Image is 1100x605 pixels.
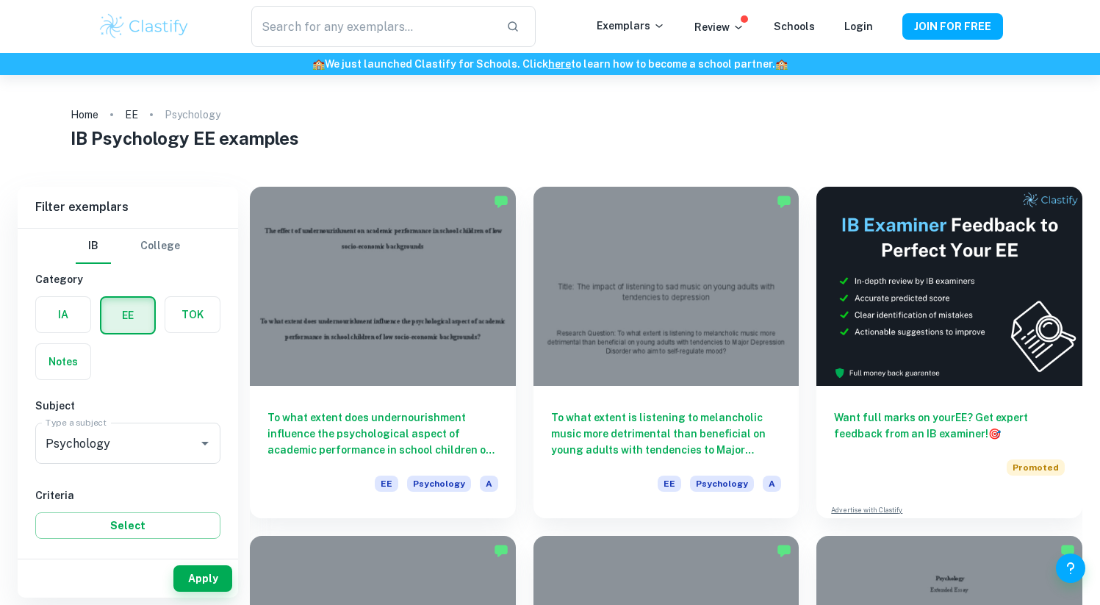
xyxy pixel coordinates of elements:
[831,505,902,515] a: Advertise with Clastify
[548,58,571,70] a: here
[165,297,220,332] button: TOK
[165,107,220,123] p: Psychology
[694,19,744,35] p: Review
[35,398,220,414] h6: Subject
[777,543,791,558] img: Marked
[494,194,508,209] img: Marked
[35,271,220,287] h6: Category
[35,487,220,504] h6: Criteria
[597,18,665,34] p: Exemplars
[834,409,1065,442] h6: Want full marks on your EE ? Get expert feedback from an IB examiner!
[251,6,494,47] input: Search for any exemplars...
[1056,554,1085,583] button: Help and Feedback
[250,187,516,518] a: To what extent does undernourishment influence the psychological aspect of academic performance i...
[494,543,508,558] img: Marked
[76,229,111,264] button: IB
[36,297,90,332] button: IA
[76,229,180,264] div: Filter type choice
[774,21,815,32] a: Schools
[844,21,873,32] a: Login
[71,125,1029,151] h1: IB Psychology EE examples
[816,187,1082,386] img: Thumbnail
[1007,459,1065,476] span: Promoted
[690,476,754,492] span: Psychology
[195,433,215,454] button: Open
[775,58,788,70] span: 🏫
[125,104,138,125] a: EE
[46,416,107,429] label: Type a subject
[1060,543,1075,558] img: Marked
[407,476,471,492] span: Psychology
[98,12,191,41] img: Clastify logo
[551,409,782,458] h6: To what extent is listening to melancholic music more detrimental than beneficial on young adults...
[312,58,325,70] span: 🏫
[763,476,781,492] span: A
[658,476,681,492] span: EE
[988,428,1001,440] span: 🎯
[140,229,180,264] button: College
[71,104,98,125] a: Home
[101,298,154,333] button: EE
[777,194,791,209] img: Marked
[902,13,1003,40] button: JOIN FOR FREE
[36,344,90,379] button: Notes
[35,512,220,539] button: Select
[533,187,799,518] a: To what extent is listening to melancholic music more detrimental than beneficial on young adults...
[3,56,1097,72] h6: We just launched Clastify for Schools. Click to learn how to become a school partner.
[267,409,498,458] h6: To what extent does undernourishment influence the psychological aspect of academic performance i...
[18,187,238,228] h6: Filter exemplars
[480,476,498,492] span: A
[173,565,232,592] button: Apply
[816,187,1082,518] a: Want full marks on yourEE? Get expert feedback from an IB examiner!PromotedAdvertise with Clastify
[375,476,398,492] span: EE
